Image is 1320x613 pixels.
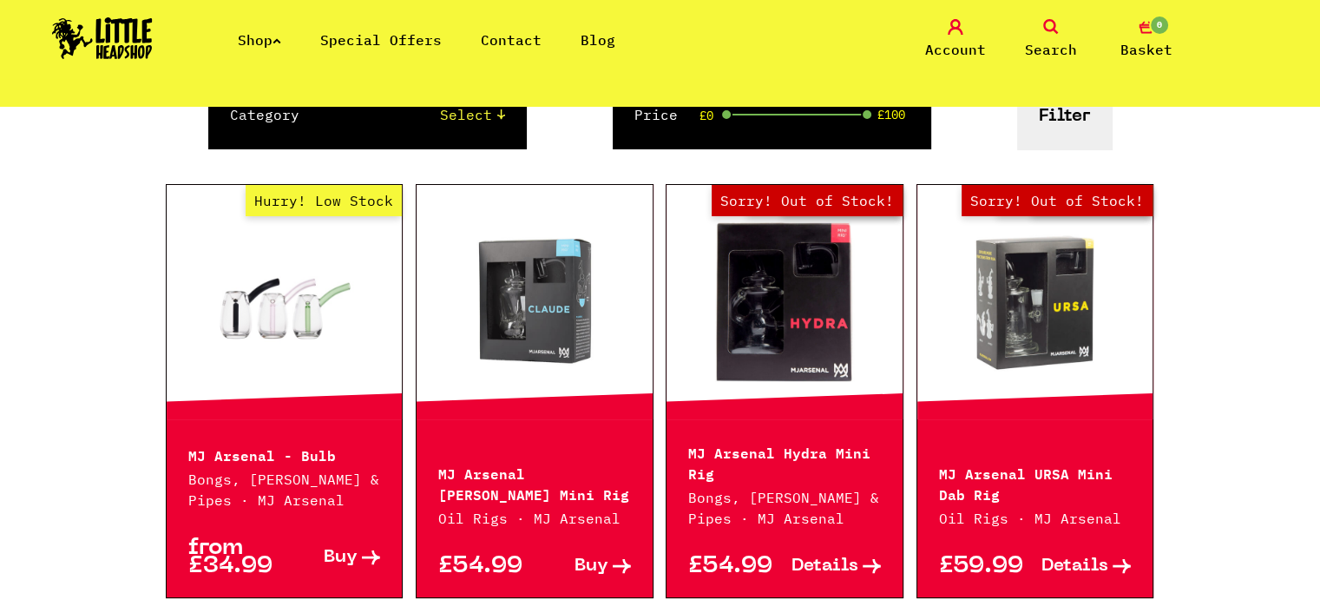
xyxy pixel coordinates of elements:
[575,557,608,576] span: Buy
[1025,39,1077,60] span: Search
[688,557,785,576] p: £54.99
[1008,19,1094,60] a: Search
[962,185,1153,216] span: Sorry! Out of Stock!
[246,185,402,216] span: Hurry! Low Stock
[188,444,381,465] p: MJ Arsenal - Bulb
[52,17,153,59] img: Little Head Shop Logo
[535,557,631,576] a: Buy
[1041,557,1108,576] span: Details
[688,487,881,529] p: Bongs, [PERSON_NAME] & Pipes · MJ Arsenal
[1120,39,1172,60] span: Basket
[167,215,403,389] a: Hurry! Low Stock
[284,539,380,576] a: Buy
[877,108,905,122] span: £100
[939,557,1035,576] p: £59.99
[188,469,381,511] p: Bongs, [PERSON_NAME] & Pipes · MJ Arsenal
[785,557,881,576] a: Details
[699,109,713,122] span: £0
[320,31,442,49] a: Special Offers
[238,31,281,49] a: Shop
[1103,19,1190,60] a: 0 Basket
[438,462,631,504] p: MJ Arsenal [PERSON_NAME] Mini Rig
[230,104,299,125] label: Category
[481,31,542,49] a: Contact
[438,508,631,529] p: Oil Rigs · MJ Arsenal
[634,104,678,125] label: Price
[939,508,1132,529] p: Oil Rigs · MJ Arsenal
[1017,80,1112,149] button: Filter
[1149,15,1170,36] span: 0
[939,462,1132,504] p: MJ Arsenal URSA Mini Dab Rig
[712,185,903,216] span: Sorry! Out of Stock!
[324,549,358,567] span: Buy
[438,557,535,576] p: £54.99
[925,39,986,60] span: Account
[581,31,615,49] a: Blog
[917,215,1153,389] a: Out of Stock Hurry! Low Stock Sorry! Out of Stock!
[791,557,858,576] span: Details
[188,539,285,576] p: from £34.99
[1035,557,1132,576] a: Details
[667,215,903,389] a: Out of Stock Hurry! Low Stock Sorry! Out of Stock!
[688,441,881,483] p: MJ Arsenal Hydra Mini Rig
